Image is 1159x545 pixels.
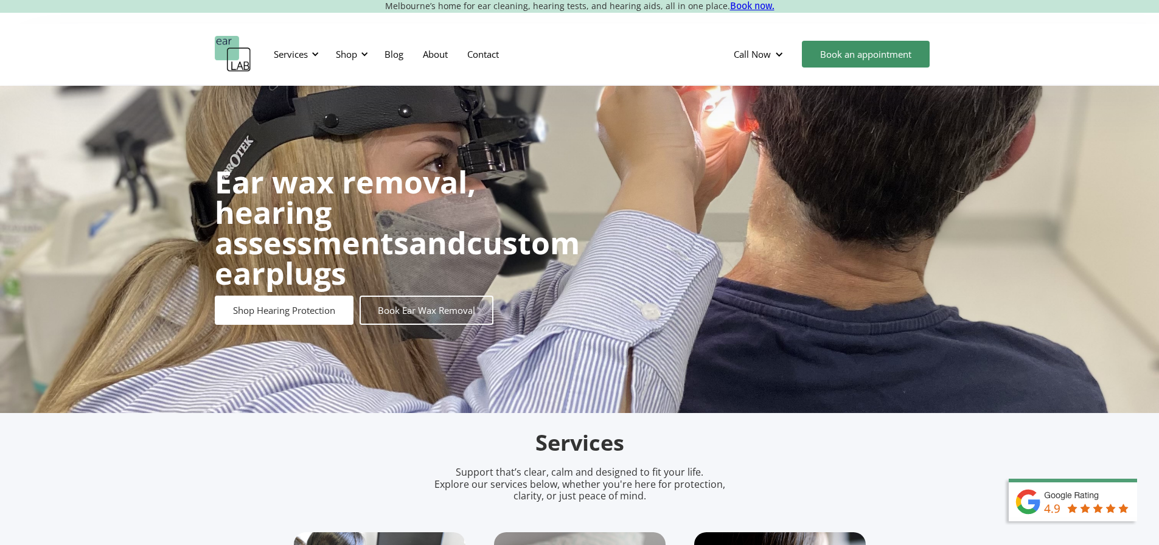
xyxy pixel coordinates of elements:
div: Call Now [724,36,796,72]
div: Call Now [734,48,771,60]
h1: and [215,167,580,288]
a: Blog [375,36,413,72]
p: Support that’s clear, calm and designed to fit your life. Explore our services below, whether you... [419,467,741,502]
div: Services [274,48,308,60]
a: home [215,36,251,72]
a: Contact [458,36,509,72]
strong: Ear wax removal, hearing assessments [215,161,476,263]
a: About [413,36,458,72]
strong: custom earplugs [215,222,580,294]
a: Book an appointment [802,41,930,68]
h2: Services [294,429,866,457]
a: Shop Hearing Protection [215,296,353,325]
div: Shop [336,48,357,60]
a: Book Ear Wax Removal [360,296,493,325]
div: Shop [329,36,372,72]
div: Services [266,36,322,72]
